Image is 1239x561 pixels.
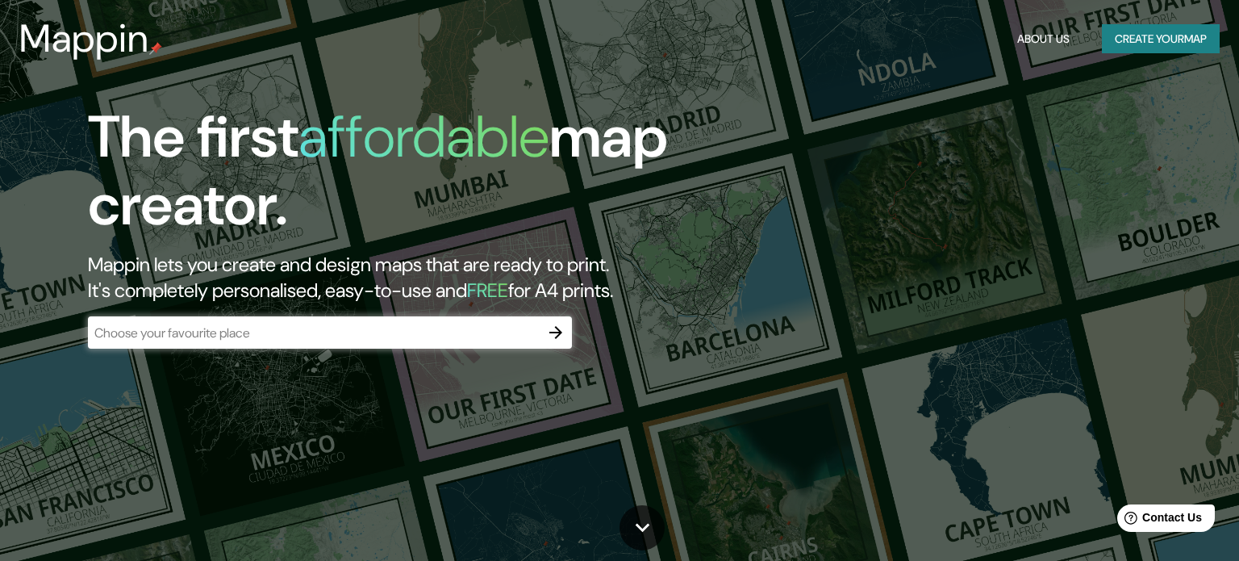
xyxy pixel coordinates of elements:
[149,42,162,55] img: mappin-pin
[19,16,149,61] h3: Mappin
[1102,24,1220,54] button: Create yourmap
[1095,498,1221,543] iframe: Help widget launcher
[467,278,508,303] h5: FREE
[88,252,707,304] h2: Mappin lets you create and design maps that are ready to print. It's completely personalised, eas...
[1011,24,1076,54] button: About Us
[88,103,707,252] h1: The first map creator.
[298,99,549,174] h1: affordable
[88,324,540,342] input: Choose your favourite place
